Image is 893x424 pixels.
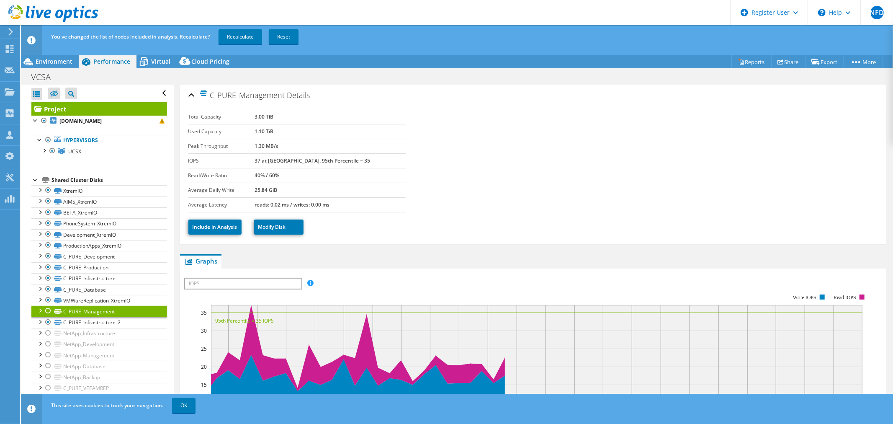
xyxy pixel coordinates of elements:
a: Include in Analysis [188,220,242,235]
text: 95th Percentile = 35 IOPS [215,317,274,324]
b: 3.00 TiB [255,113,273,120]
span: UCSX [68,148,81,155]
label: Total Capacity [188,113,255,121]
a: Recalculate [219,29,262,44]
a: [DOMAIN_NAME] [31,116,167,127]
span: This site uses cookies to track your navigation. [51,402,163,409]
b: 1.30 MB/s [255,142,278,150]
a: Modify Disk [254,220,304,235]
span: Virtual [151,57,170,65]
label: Average Daily Write [188,186,255,194]
text: 25 [201,345,207,352]
a: PhoneSystem_XtremIO [31,218,167,229]
a: XtremIO [31,185,167,196]
a: AIMS_XtremIO [31,196,167,207]
a: C_PURE_Management [31,306,167,317]
label: Peak Throughput [188,142,255,150]
text: 30 [201,327,207,334]
a: C_PURE_Production [31,262,167,273]
a: OK [172,398,196,413]
label: Average Latency [188,201,255,209]
label: IOPS [188,157,255,165]
h1: VCSA [27,72,64,82]
a: NetApp_Development [31,339,167,350]
a: NetApp_Backup [31,372,167,383]
text: Write IOPS [793,295,816,300]
a: BETA_XtremIO [31,207,167,218]
span: Graphs [184,257,217,265]
b: 25.84 GiB [255,186,277,194]
a: Development_XtremIO [31,229,167,240]
label: Read/Write Ratio [188,171,255,180]
a: NetApp_Infrastructure [31,328,167,339]
text: Read IOPS [834,295,856,300]
a: C_PURE_Database [31,284,167,295]
a: More [844,55,883,68]
span: IOPS [185,279,301,289]
a: VMWareReplication_XtremIO [31,295,167,306]
b: [DOMAIN_NAME] [59,117,102,124]
a: Export [805,55,844,68]
a: Hypervisors [31,135,167,146]
a: C_PURE_Development [31,251,167,262]
a: Reports [731,55,772,68]
text: 15 [201,381,207,388]
a: NetApp_Database [31,361,167,372]
span: C_PURE_Management [199,90,285,100]
a: UCSX [31,146,167,157]
label: Used Capacity [188,127,255,136]
span: You've changed the list of nodes included in analysis. Recalculate? [51,33,210,40]
span: Details [287,90,310,100]
a: Reset [269,29,299,44]
svg: \n [818,9,826,16]
span: Environment [36,57,72,65]
b: 1.10 TiB [255,128,273,135]
span: Performance [93,57,130,65]
a: NetApp_Management [31,350,167,361]
text: 20 [201,363,207,370]
b: 40% / 60% [255,172,279,179]
a: C_PURE_Infrastructure [31,273,167,284]
text: 35 [201,309,207,316]
b: 37 at [GEOGRAPHIC_DATA], 95th Percentile = 35 [255,157,370,164]
a: C_PURE_Infrastructure_2 [31,317,167,328]
a: C_PURE_VEEAMREP [31,383,167,394]
b: reads: 0.02 ms / writes: 0.00 ms [255,201,329,208]
a: Share [771,55,806,68]
span: Cloud Pricing [191,57,229,65]
span: NFD [870,6,884,19]
div: Shared Cluster Disks [51,175,167,185]
a: ProductionApps_XtremIO [31,240,167,251]
a: Project [31,102,167,116]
